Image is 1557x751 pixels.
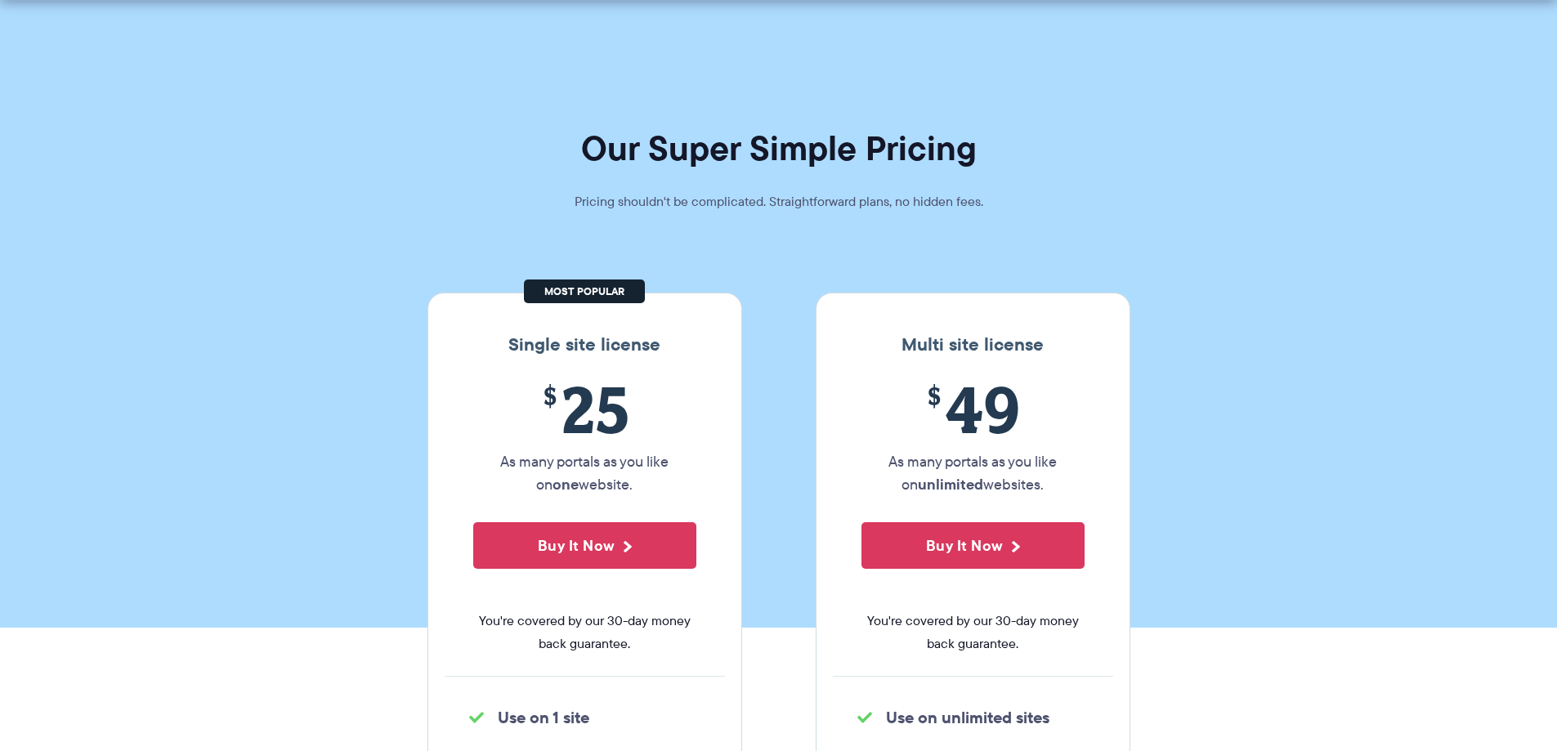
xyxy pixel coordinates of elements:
span: 49 [861,372,1085,446]
p: Pricing shouldn't be complicated. Straightforward plans, no hidden fees. [534,190,1024,213]
strong: Use on 1 site [498,705,589,730]
strong: one [553,473,579,495]
strong: unlimited [918,473,983,495]
p: As many portals as you like on website. [473,450,696,496]
h3: Multi site license [833,334,1113,355]
span: 25 [473,372,696,446]
p: As many portals as you like on websites. [861,450,1085,496]
button: Buy It Now [473,522,696,569]
h3: Single site license [445,334,725,355]
strong: Use on unlimited sites [886,705,1049,730]
span: You're covered by our 30-day money back guarantee. [473,610,696,655]
span: You're covered by our 30-day money back guarantee. [861,610,1085,655]
button: Buy It Now [861,522,1085,569]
